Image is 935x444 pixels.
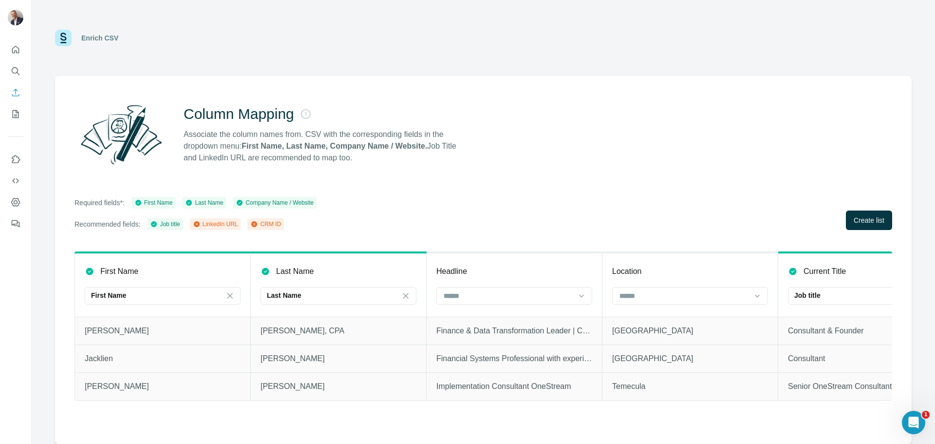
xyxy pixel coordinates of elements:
span: 1 [922,411,930,419]
p: Financial Systems Professional with experience managing various Financial Systems [436,353,592,365]
p: Recommended fields: [75,219,140,229]
p: First Name [91,290,126,300]
p: Finance & Data Transformation Leader | CPA | Oracle EPM/ERP • OneStream • IBM | Financial Service... [436,325,592,337]
button: Use Surfe on LinkedIn [8,151,23,168]
span: Create list [854,215,884,225]
p: Current Title [804,266,846,277]
div: Last Name [185,198,223,207]
h2: Column Mapping [184,105,294,123]
p: Location [612,266,642,277]
button: Enrich CSV [8,84,23,101]
button: Feedback [8,215,23,232]
p: Required fields*: [75,198,125,208]
img: Avatar [8,10,23,25]
p: [PERSON_NAME] [261,381,416,392]
button: Quick start [8,41,23,58]
button: Search [8,62,23,80]
iframe: Intercom live chat [902,411,925,434]
p: Implementation Consultant OneStream [436,381,592,392]
div: Job title [150,220,180,229]
p: [PERSON_NAME], CPA [261,325,416,337]
p: Last Name [267,290,301,300]
img: Surfe Illustration - Column Mapping [75,99,168,170]
p: Job title [794,290,821,300]
div: Company Name / Website [236,198,314,207]
button: Use Surfe API [8,172,23,190]
img: Surfe Logo [55,30,72,46]
div: First Name [134,198,173,207]
p: [GEOGRAPHIC_DATA] [612,353,768,365]
button: My lists [8,105,23,123]
strong: First Name, Last Name, Company Name / Website. [242,142,427,150]
div: LinkedIn URL [193,220,238,229]
div: Enrich CSV [81,33,118,43]
p: Associate the column names from. CSV with the corresponding fields in the dropdown menu: Job Titl... [184,129,465,164]
p: [PERSON_NAME] [261,353,416,365]
p: First Name [100,266,138,277]
p: [PERSON_NAME] [85,381,241,392]
button: Dashboard [8,193,23,211]
p: Temecula [612,381,768,392]
p: [PERSON_NAME] [85,325,241,337]
p: Jacklien [85,353,241,365]
button: Create list [846,211,892,230]
p: Headline [436,266,467,277]
div: CRM ID [250,220,281,229]
p: [GEOGRAPHIC_DATA] [612,325,768,337]
p: Last Name [276,266,314,277]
